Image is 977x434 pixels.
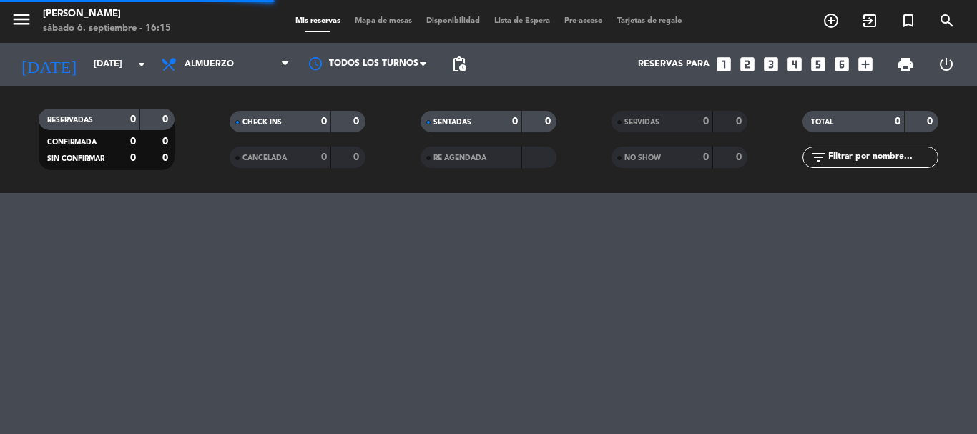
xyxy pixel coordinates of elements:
[353,152,362,162] strong: 0
[130,137,136,147] strong: 0
[738,55,757,74] i: looks_two
[43,21,171,36] div: sábado 6. septiembre - 16:15
[487,17,557,25] span: Lista de Espera
[703,117,709,127] strong: 0
[938,12,956,29] i: search
[185,59,234,69] span: Almuerzo
[610,17,689,25] span: Tarjetas de regalo
[823,12,840,29] i: add_circle_outline
[130,114,136,124] strong: 0
[321,117,327,127] strong: 0
[242,154,287,162] span: CANCELADA
[433,154,486,162] span: RE AGENDADA
[162,153,171,163] strong: 0
[809,55,828,74] i: looks_5
[827,149,938,165] input: Filtrar por nombre...
[451,56,468,73] span: pending_actions
[11,9,32,35] button: menu
[810,149,827,166] i: filter_list
[638,59,710,69] span: Reservas para
[895,117,900,127] strong: 0
[736,117,745,127] strong: 0
[242,119,282,126] span: CHECK INS
[715,55,733,74] i: looks_one
[321,152,327,162] strong: 0
[811,119,833,126] span: TOTAL
[162,114,171,124] strong: 0
[785,55,804,74] i: looks_4
[512,117,518,127] strong: 0
[927,117,936,127] strong: 0
[47,139,97,146] span: CONFIRMADA
[162,137,171,147] strong: 0
[43,7,171,21] div: [PERSON_NAME]
[557,17,610,25] span: Pre-acceso
[47,155,104,162] span: SIN CONFIRMAR
[926,43,966,86] div: LOG OUT
[833,55,851,74] i: looks_6
[897,56,914,73] span: print
[762,55,780,74] i: looks_3
[703,152,709,162] strong: 0
[348,17,419,25] span: Mapa de mesas
[47,117,93,124] span: RESERVADAS
[353,117,362,127] strong: 0
[130,153,136,163] strong: 0
[433,119,471,126] span: SENTADAS
[861,12,878,29] i: exit_to_app
[133,56,150,73] i: arrow_drop_down
[856,55,875,74] i: add_box
[624,154,661,162] span: NO SHOW
[11,9,32,30] i: menu
[545,117,554,127] strong: 0
[11,49,87,80] i: [DATE]
[419,17,487,25] span: Disponibilidad
[736,152,745,162] strong: 0
[288,17,348,25] span: Mis reservas
[938,56,955,73] i: power_settings_new
[900,12,917,29] i: turned_in_not
[624,119,659,126] span: SERVIDAS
